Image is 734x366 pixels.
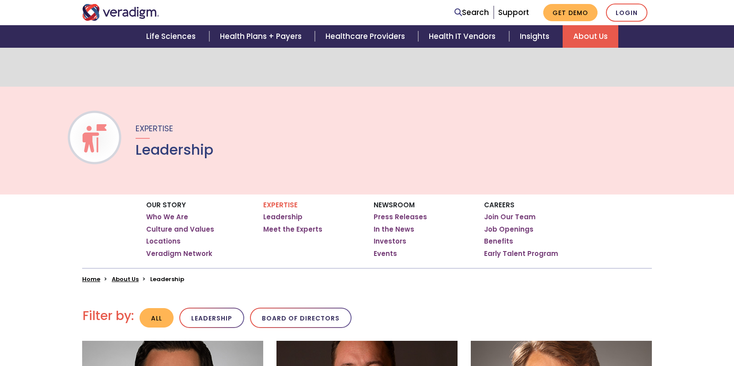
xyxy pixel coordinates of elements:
[484,225,533,234] a: Job Openings
[484,249,558,258] a: Early Talent Program
[146,237,181,246] a: Locations
[250,308,352,328] button: Board of Directors
[509,25,563,48] a: Insights
[83,309,134,324] h2: Filter by:
[136,123,173,134] span: Expertise
[484,237,513,246] a: Benefits
[263,213,303,221] a: Leadership
[498,7,529,18] a: Support
[112,275,139,283] a: About Us
[563,25,618,48] a: About Us
[82,275,100,283] a: Home
[146,213,188,221] a: Who We Are
[315,25,418,48] a: Healthcare Providers
[146,249,212,258] a: Veradigm Network
[606,4,647,22] a: Login
[543,4,598,21] a: Get Demo
[82,4,159,21] img: Veradigm logo
[179,308,244,328] button: Leadership
[374,225,414,234] a: In the News
[209,25,315,48] a: Health Plans + Payers
[374,213,427,221] a: Press Releases
[140,308,174,328] button: All
[374,249,397,258] a: Events
[146,225,214,234] a: Culture and Values
[263,225,322,234] a: Meet the Experts
[136,25,209,48] a: Life Sciences
[374,237,406,246] a: Investors
[454,7,489,19] a: Search
[418,25,509,48] a: Health IT Vendors
[136,141,213,158] h1: Leadership
[484,213,536,221] a: Join Our Team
